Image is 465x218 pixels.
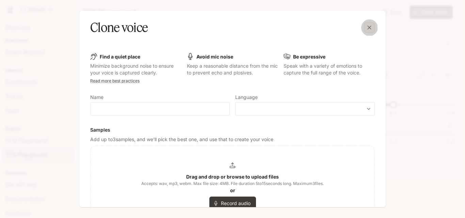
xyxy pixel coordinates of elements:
p: Add up to 3 samples, and we'll pick the best one, and use that to create your voice [90,136,375,143]
button: Record audio [209,197,256,210]
h5: Clone voice [90,19,148,36]
b: Drag and drop or browse to upload files [186,174,279,180]
b: Avoid mic noise [196,54,233,60]
p: Name [90,95,103,100]
h6: Samples [90,127,375,133]
p: Speak with a variety of emotions to capture the full range of the voice. [284,63,375,76]
span: Accepts: wav, mp3, webm. Max file size: 4MB. File duration 5 to 15 seconds long. Maximum 3 files. [141,180,324,187]
b: or [230,187,235,193]
b: Find a quiet place [100,54,140,60]
a: Read more best practices [90,78,140,83]
p: Keep a reasonable distance from the mic to prevent echo and plosives. [187,63,278,76]
b: Be expressive [293,54,325,60]
p: Language [235,95,258,100]
div: ​ [236,105,374,112]
p: Minimize background noise to ensure your voice is captured clearly. [90,63,181,76]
